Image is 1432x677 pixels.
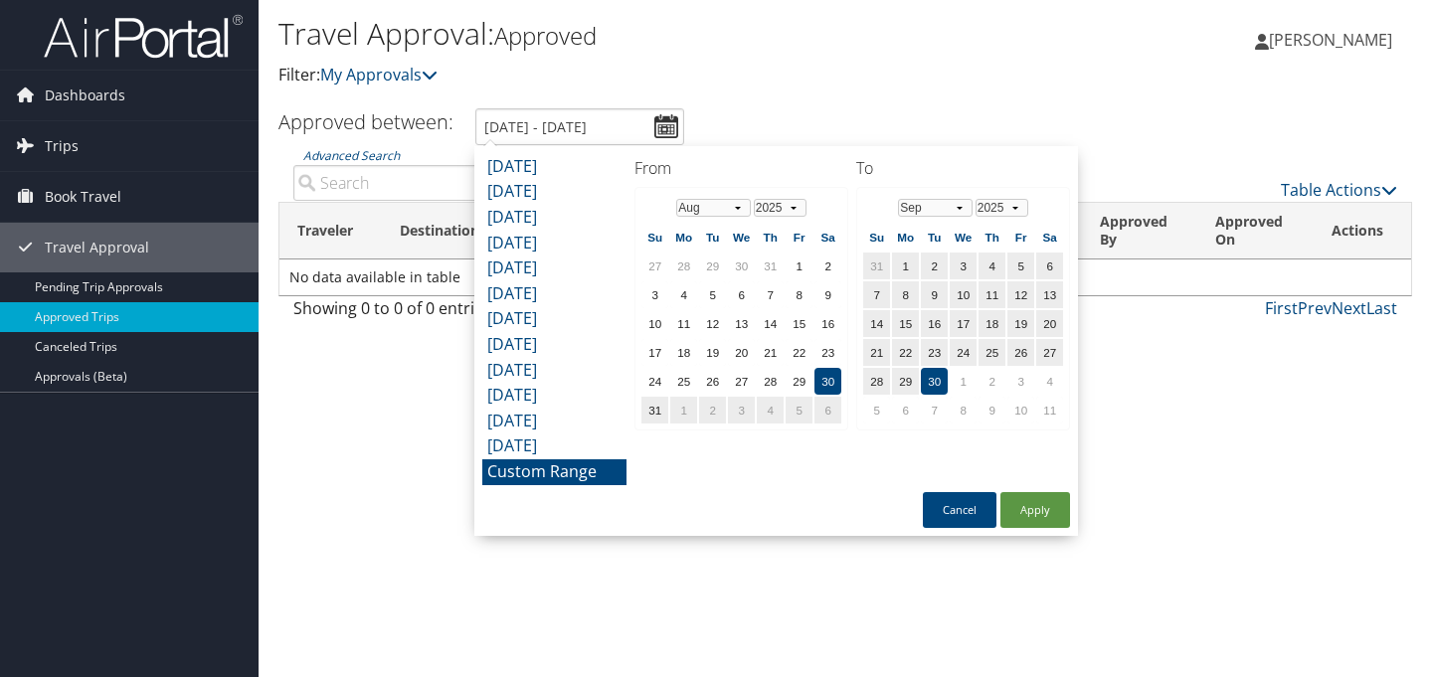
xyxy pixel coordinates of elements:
td: 25 [979,339,1005,366]
p: Filter: [278,63,1034,88]
li: Custom Range [482,459,626,485]
td: 31 [863,253,890,279]
td: 12 [1007,281,1034,308]
input: Advanced Search [293,165,547,201]
td: 3 [641,281,668,308]
li: [DATE] [482,205,626,231]
span: [PERSON_NAME] [1269,29,1392,51]
td: 14 [757,310,784,337]
h3: Approved between: [278,108,453,135]
span: Travel Approval [45,223,149,272]
td: 1 [950,368,977,395]
td: 6 [892,397,919,423]
a: Prev [1298,297,1332,319]
td: 15 [786,310,812,337]
td: 5 [699,281,726,308]
td: 13 [1036,281,1063,308]
th: Fr [1007,224,1034,251]
td: 28 [757,368,784,395]
button: Apply [1000,492,1070,528]
td: 9 [979,397,1005,423]
a: My Approvals [320,64,438,85]
td: 5 [863,397,890,423]
td: No data available in table [279,259,1411,295]
td: 29 [699,253,726,279]
td: 16 [814,310,841,337]
td: 11 [670,310,697,337]
a: [PERSON_NAME] [1255,10,1412,70]
th: Tu [921,224,948,251]
li: [DATE] [482,231,626,256]
th: Destination: activate to sort column ascending [382,203,511,259]
td: 21 [757,339,784,366]
td: 4 [670,281,697,308]
th: Mo [670,224,697,251]
td: 24 [950,339,977,366]
th: Mo [892,224,919,251]
td: 31 [757,253,784,279]
a: Last [1366,297,1397,319]
span: Book Travel [45,172,121,222]
td: 7 [863,281,890,308]
img: airportal-logo.png [44,13,243,60]
h4: From [634,157,848,179]
td: 10 [1007,397,1034,423]
td: 20 [728,339,755,366]
td: 7 [757,281,784,308]
th: Su [863,224,890,251]
td: 29 [786,368,812,395]
td: 6 [1036,253,1063,279]
span: Dashboards [45,71,125,120]
a: Table Actions [1281,179,1397,201]
th: We [950,224,977,251]
li: [DATE] [482,154,626,180]
li: [DATE] [482,433,626,459]
td: 16 [921,310,948,337]
td: 10 [950,281,977,308]
td: 29 [892,368,919,395]
a: Advanced Search [303,147,400,164]
th: Approved By: activate to sort column ascending [1082,203,1197,259]
td: 5 [1007,253,1034,279]
td: 15 [892,310,919,337]
li: [DATE] [482,383,626,409]
th: Fr [786,224,812,251]
td: 18 [670,339,697,366]
td: 19 [1007,310,1034,337]
td: 31 [641,397,668,423]
li: [DATE] [482,409,626,434]
a: Next [1332,297,1366,319]
td: 27 [641,253,668,279]
li: [DATE] [482,332,626,358]
td: 1 [786,253,812,279]
a: First [1265,297,1298,319]
td: 17 [641,339,668,366]
td: 14 [863,310,890,337]
td: 27 [1036,339,1063,366]
td: 23 [814,339,841,366]
td: 27 [728,368,755,395]
td: 30 [921,368,948,395]
td: 10 [641,310,668,337]
td: 5 [786,397,812,423]
td: 9 [921,281,948,308]
td: 3 [950,253,977,279]
td: 3 [728,397,755,423]
td: 8 [950,397,977,423]
li: [DATE] [482,306,626,332]
th: Th [979,224,1005,251]
td: 2 [814,253,841,279]
td: 26 [699,368,726,395]
h1: Travel Approval: [278,13,1034,55]
th: Tu [699,224,726,251]
td: 1 [892,253,919,279]
th: Actions [1314,203,1411,259]
th: Su [641,224,668,251]
th: Sa [814,224,841,251]
td: 6 [814,397,841,423]
td: 8 [786,281,812,308]
td: 26 [1007,339,1034,366]
td: 17 [950,310,977,337]
td: 18 [979,310,1005,337]
td: 7 [921,397,948,423]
